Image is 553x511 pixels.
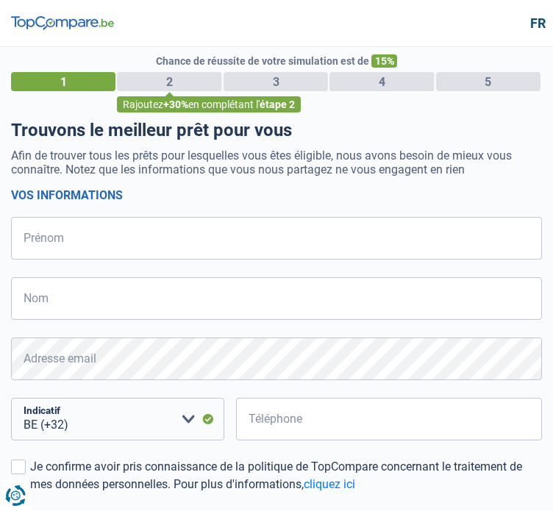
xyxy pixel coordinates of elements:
div: Rajoutez en complétant l' [117,96,301,112]
p: Afin de trouver tous les prêts pour lesquelles vous êtes éligible, nous avons besoin de mieux vou... [11,149,542,176]
div: fr [530,15,542,32]
div: 3 [224,72,328,91]
a: cliquez ici [304,477,355,491]
span: +30% [163,99,188,110]
h2: Vos informations [11,188,542,202]
div: 4 [329,72,434,91]
div: Je confirme avoir pris connaissance de la politique de TopCompare concernant le traitement de mes... [30,458,542,493]
span: étape 2 [260,99,295,110]
div: 2 [117,72,221,91]
img: TopCompare Logo [11,16,114,31]
span: 15% [371,54,397,68]
h1: Trouvons le meilleur prêt pour vous [11,120,542,141]
div: 5 [436,72,540,91]
input: 401020304 [236,398,542,440]
div: 1 [11,72,115,91]
span: Chance de réussite de votre simulation est de [156,55,369,67]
